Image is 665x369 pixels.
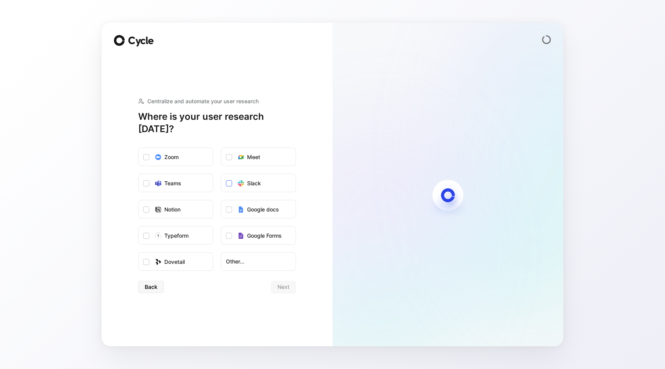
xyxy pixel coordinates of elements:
div: Teams [164,179,181,188]
span: Back [145,282,157,292]
div: Slack [247,179,261,188]
span: Other... [226,257,291,266]
h1: Where is your user research [DATE]? [138,111,296,135]
div: Typeform [164,231,189,240]
button: Other... [221,252,296,271]
div: Google Forms [247,231,282,240]
button: Back [138,281,164,293]
div: Notion [164,205,180,214]
div: Dovetail [164,257,185,267]
div: Google docs [247,205,279,214]
div: Meet [247,153,260,162]
div: Centralize and automate your user research [138,97,296,106]
div: Zoom [164,153,179,162]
